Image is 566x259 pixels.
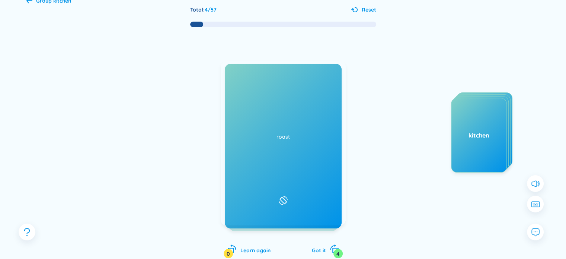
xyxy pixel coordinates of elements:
span: question [22,227,32,237]
button: Reset [351,6,376,14]
span: Total : [190,6,205,13]
span: Learn again [240,247,271,254]
h1: rubber band [228,133,338,150]
span: rotate-right [330,244,339,253]
button: question [19,224,35,240]
span: rotate-left [227,244,237,253]
div: kitchen [451,131,506,139]
span: Reset [362,6,376,14]
div: 0 [224,249,233,258]
span: 4 / 57 [205,6,217,13]
div: Added at [DATE] [228,212,263,218]
span: Got it [312,247,326,254]
div: 4 [333,249,343,258]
